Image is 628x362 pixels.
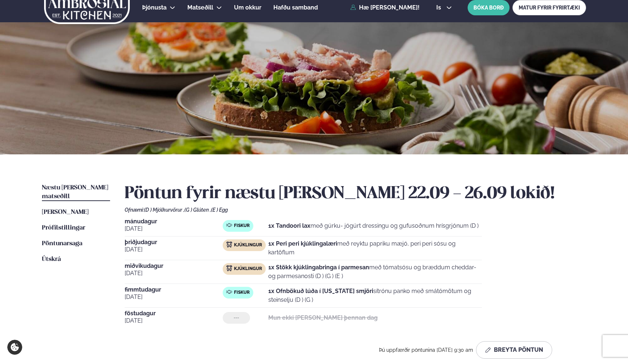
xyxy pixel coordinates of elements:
span: [PERSON_NAME] [42,209,89,215]
span: fimmtudagur [125,287,223,293]
strong: 1x Ofnbökuð lúða í [US_STATE] smjöri [268,288,373,294]
span: föstudagur [125,311,223,316]
h2: Pöntun fyrir næstu [PERSON_NAME] 22.09 - 26.09 lokið! [125,184,586,204]
strong: 1x Tandoori lax [268,222,311,229]
span: [DATE] [125,293,223,301]
a: Matseðill [187,3,213,12]
span: [DATE] [125,224,223,233]
span: Um okkur [234,4,261,11]
span: Hafðu samband [273,4,318,11]
span: --- [234,315,239,321]
span: Kjúklingur [234,242,262,248]
strong: 1x Stökk kjúklingabringa í parmesan [268,264,369,271]
span: [DATE] [125,269,223,278]
span: Útskrá [42,256,61,262]
span: (E ) Egg [211,207,228,213]
span: Kjúklingur [234,266,262,272]
a: Næstu [PERSON_NAME] matseðill [42,184,110,201]
a: Prófílstillingar [42,224,85,232]
p: með tómatsósu og bræddum cheddar- og parmesanosti (D ) (G ) (E ) [268,263,482,281]
span: Fiskur [234,290,250,296]
img: chicken.svg [226,265,232,271]
span: Matseðill [187,4,213,11]
strong: 1x Peri peri kjúklingalæri [268,240,337,247]
span: mánudagur [125,219,223,224]
img: fish.svg [226,289,232,295]
span: (D ) Mjólkurvörur , [144,207,184,213]
span: Prófílstillingar [42,225,85,231]
button: Breyta Pöntun [476,341,552,359]
p: sítrónu panko með smátómötum og steinselju (D ) (G ) [268,287,482,304]
a: Útskrá [42,255,61,264]
span: is [436,5,443,11]
span: Þjónusta [142,4,167,11]
span: Fiskur [234,223,250,229]
div: Ofnæmi: [125,207,586,213]
span: (G ) Glúten , [184,207,211,213]
a: [PERSON_NAME] [42,208,89,217]
span: [DATE] [125,245,223,254]
a: Þjónusta [142,3,167,12]
a: Hæ [PERSON_NAME]! [350,4,420,11]
span: Pöntunarsaga [42,240,82,247]
span: Þú uppfærðir pöntunina [DATE] 9:30 am [379,347,473,353]
a: Pöntunarsaga [42,239,82,248]
a: Hafðu samband [273,3,318,12]
a: Um okkur [234,3,261,12]
span: [DATE] [125,316,223,325]
span: Næstu [PERSON_NAME] matseðill [42,185,108,200]
p: með reyktu papriku mæjó, peri peri sósu og kartöflum [268,239,482,257]
span: miðvikudagur [125,263,223,269]
strong: Mun ekki [PERSON_NAME] þennan dag [268,314,378,321]
img: fish.svg [226,222,232,228]
p: með gúrku- jógúrt dressingu og gufusoðnum hrísgrjónum (D ) [268,222,479,230]
button: is [430,5,458,11]
a: Cookie settings [7,340,22,355]
img: chicken.svg [226,242,232,247]
span: þriðjudagur [125,239,223,245]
